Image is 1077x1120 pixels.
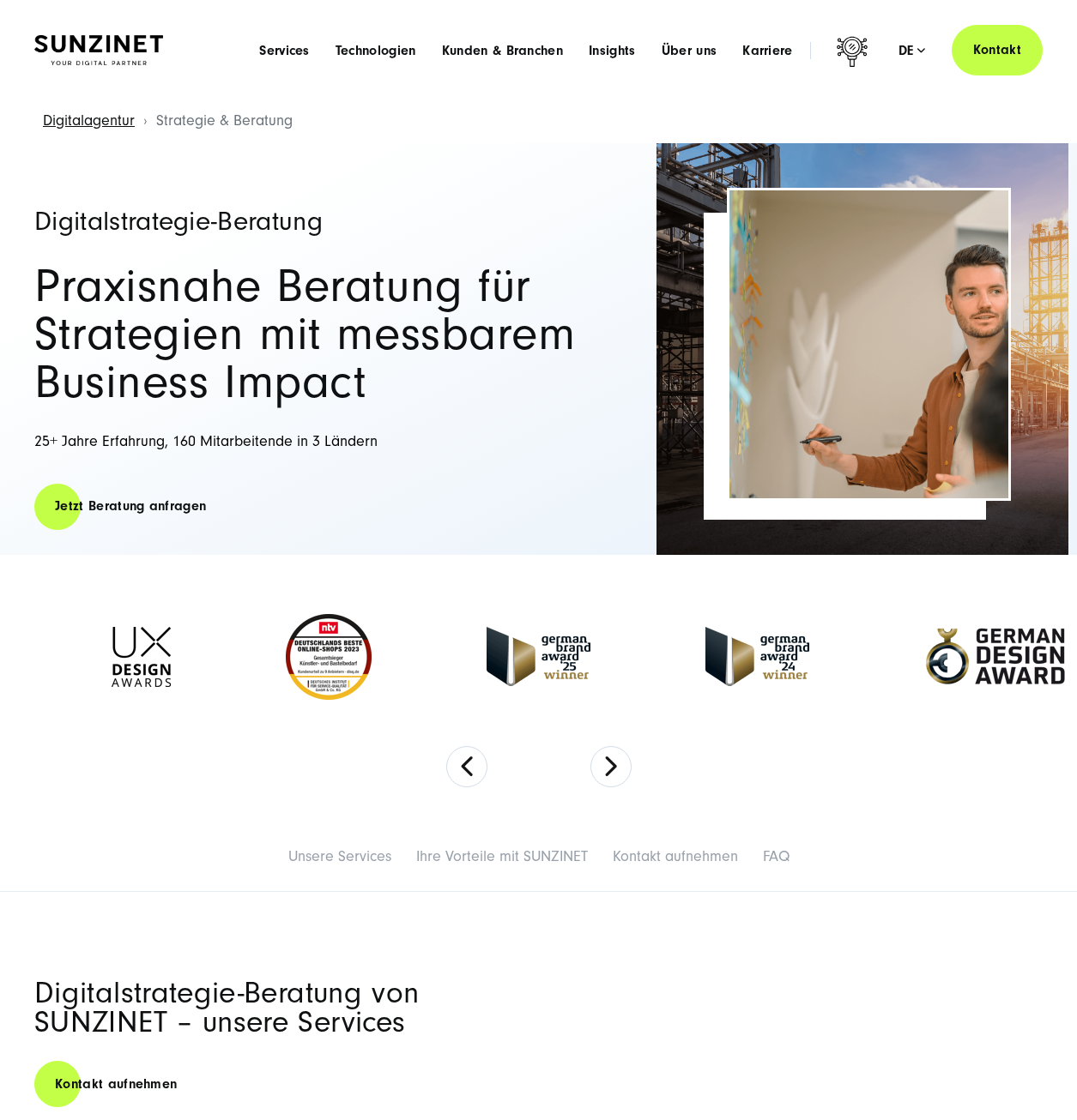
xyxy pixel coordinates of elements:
h1: Digitalstrategie-Beratung [34,208,612,235]
span: 25+ Jahre Erfahrung, 160 Mitarbeitende in 3 Ländern [34,432,378,450]
a: Über uns [662,42,717,59]
a: Services [259,42,310,59]
img: German-Design-Award - fullservice digital agentur SUNZINET [924,627,1066,686]
button: Next [590,746,632,787]
span: Strategie & Beratung [156,111,293,129]
a: Technologien [336,42,416,59]
img: Deutschlands beste Online Shops 2023 - boesner - Kunde - SUNZINET [286,614,372,700]
button: Previous [446,746,487,787]
h2: Praxisnahe Beratung für Strategien mit messbarem Business Impact [34,262,612,406]
a: FAQ [763,847,790,865]
a: Kunden & Branchen [442,42,563,59]
img: Full-Service Digitalagentur SUNZINET - Strategieberatung [729,190,1008,498]
h2: Digitalstrategie-Beratung von SUNZINET – unsere Services [34,978,539,1037]
img: German Brand Award winner 2025 - Full Service Digital Agentur SUNZINET [487,627,590,686]
a: Unsere Services [288,847,391,865]
a: Kontakt [952,25,1043,75]
a: Kontakt aufnehmen [613,847,738,865]
img: Full-Service Digitalagentur SUNZINET - Strategieberatung_2 [656,143,1068,555]
a: Kontakt aufnehmen [34,1060,197,1109]
div: de [899,42,926,59]
a: Karriere [742,42,793,59]
a: Digitalagentur [43,111,135,129]
img: German-Brand-Award - fullservice digital agentur SUNZINET [705,627,809,686]
a: Jetzt Beratung anfragen [34,482,227,531]
img: UX-Design-Awards - fullservice digital agentur SUNZINET [112,627,171,687]
img: SUNZINET Full Service Digital Agentur [34,35,163,65]
a: Insights [589,42,636,59]
a: Ihre Vorteile mit SUNZINET [416,847,588,865]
